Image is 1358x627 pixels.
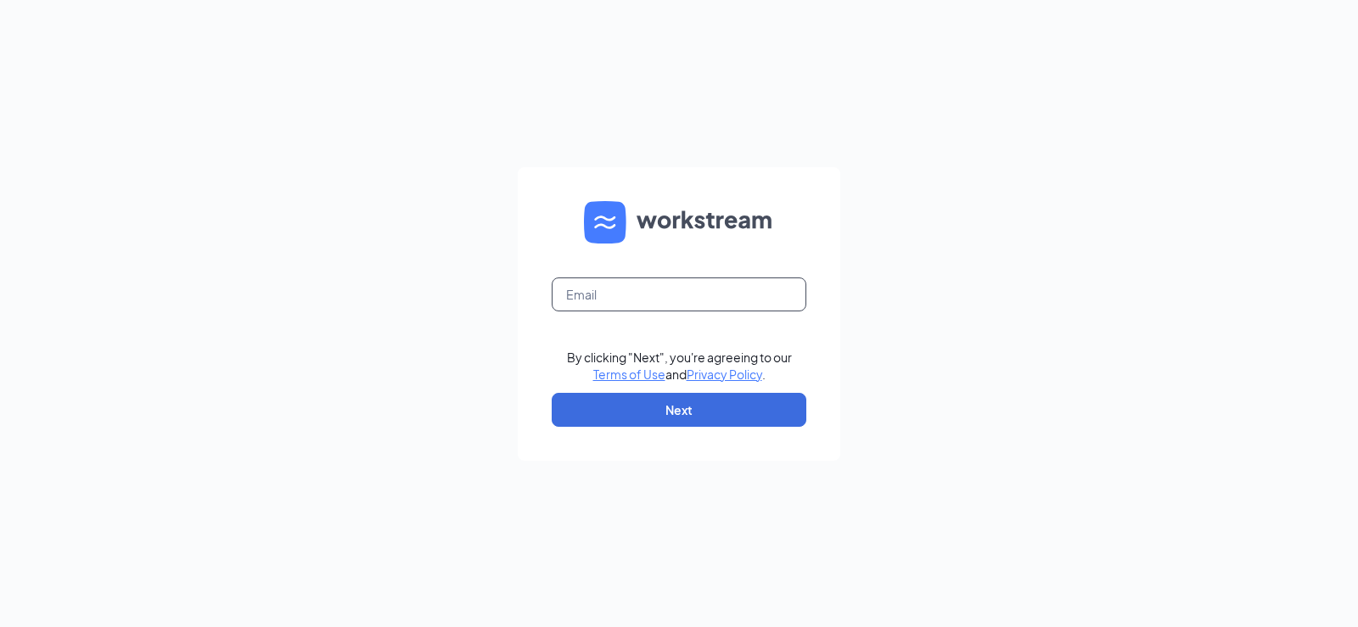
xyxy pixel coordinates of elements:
input: Email [552,277,806,311]
button: Next [552,393,806,427]
a: Privacy Policy [687,367,762,382]
a: Terms of Use [593,367,665,382]
div: By clicking "Next", you're agreeing to our and . [567,349,792,383]
img: WS logo and Workstream text [584,201,774,244]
